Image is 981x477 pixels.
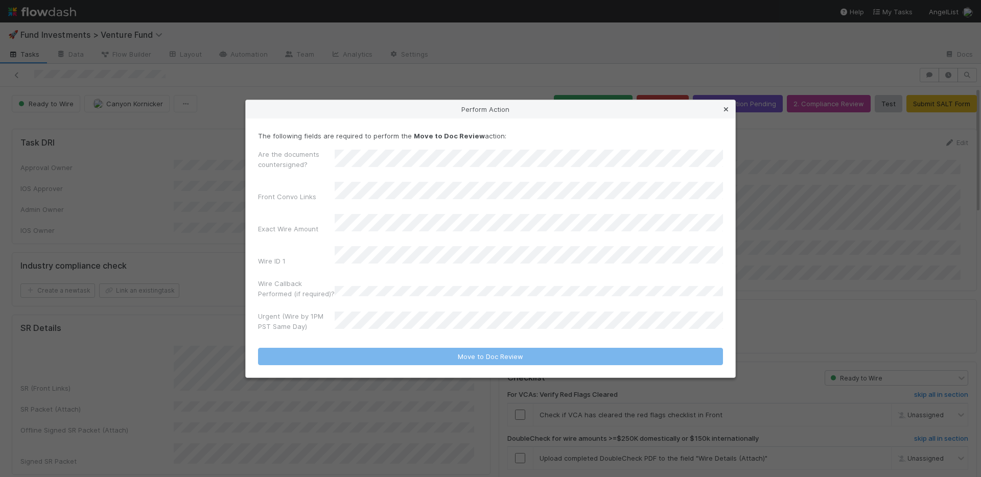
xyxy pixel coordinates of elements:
[246,100,735,118] div: Perform Action
[258,131,723,141] p: The following fields are required to perform the action:
[258,192,316,202] label: Front Convo Links
[414,132,485,140] strong: Move to Doc Review
[258,256,286,266] label: Wire ID 1
[258,224,318,234] label: Exact Wire Amount
[258,149,335,170] label: Are the documents countersigned?
[258,278,335,299] label: Wire Callback Performed (if required)?
[258,311,335,331] label: Urgent (Wire by 1PM PST Same Day)
[258,348,723,365] button: Move to Doc Review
